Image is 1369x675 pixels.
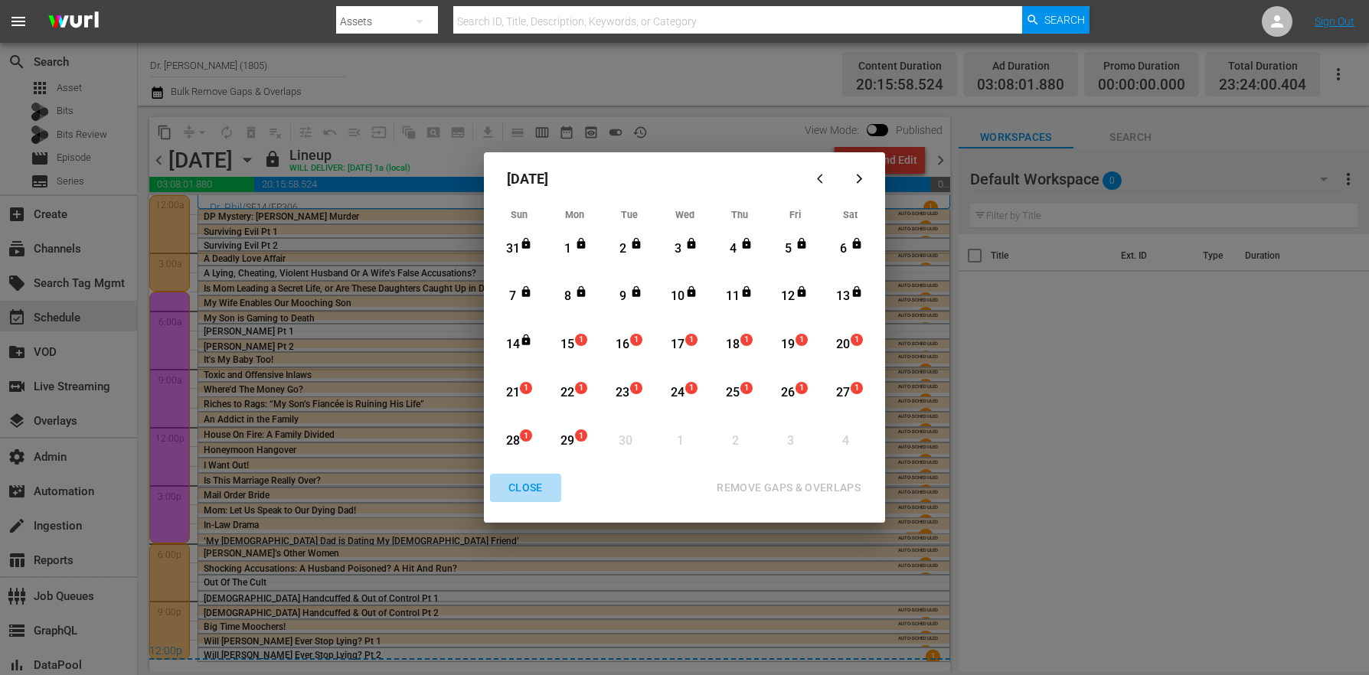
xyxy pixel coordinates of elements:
div: CLOSE [496,478,555,497]
span: 1 [741,334,752,346]
div: 27 [834,384,853,402]
div: Month View [492,204,877,466]
div: 16 [613,336,632,354]
span: 1 [796,382,807,394]
span: Mon [565,209,584,220]
span: 1 [686,382,697,394]
span: 1 [521,430,531,442]
div: 12 [779,288,798,305]
span: 1 [851,334,862,346]
div: 19 [779,336,798,354]
div: 6 [834,240,853,258]
span: 1 [741,382,752,394]
div: 15 [558,336,577,354]
div: 20 [834,336,853,354]
div: 9 [613,288,632,305]
span: menu [9,12,28,31]
div: 28 [503,432,522,450]
span: 1 [631,334,642,346]
span: Fri [789,209,801,220]
div: 23 [613,384,632,402]
span: Sun [511,209,528,220]
span: 1 [796,334,807,346]
a: Sign Out [1315,15,1354,28]
div: 4 [836,432,855,450]
div: [DATE] [492,160,804,197]
div: 18 [724,336,743,354]
div: 7 [503,288,522,305]
div: 2 [726,432,745,450]
div: 13 [834,288,853,305]
div: 1 [671,432,690,450]
img: ans4CAIJ8jUAAAAAAAAAAAAAAAAAAAAAAAAgQb4GAAAAAAAAAAAAAAAAAAAAAAAAJMjXAAAAAAAAAAAAAAAAAAAAAAAAgAT5G... [37,4,110,40]
button: CLOSE [490,474,561,502]
span: Sat [843,209,858,220]
span: 1 [686,334,697,346]
div: 11 [724,288,743,305]
span: 1 [631,382,642,394]
div: 30 [616,432,635,450]
div: 14 [503,336,522,354]
span: 1 [576,430,586,442]
span: 1 [851,382,862,394]
span: Tue [621,209,638,220]
div: 10 [668,288,688,305]
div: 3 [668,240,688,258]
div: 4 [724,240,743,258]
div: 21 [503,384,522,402]
div: 2 [613,240,632,258]
div: 3 [781,432,800,450]
div: 1 [558,240,577,258]
div: 25 [724,384,743,402]
div: 5 [779,240,798,258]
span: Wed [675,209,694,220]
div: 17 [668,336,688,354]
span: 1 [521,382,531,394]
div: 24 [668,384,688,402]
div: 26 [779,384,798,402]
div: 22 [558,384,577,402]
span: Search [1044,6,1085,34]
div: 31 [503,240,522,258]
span: Thu [731,209,748,220]
span: 1 [576,382,586,394]
div: 29 [558,432,577,450]
div: 8 [558,288,577,305]
span: 1 [576,334,586,346]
